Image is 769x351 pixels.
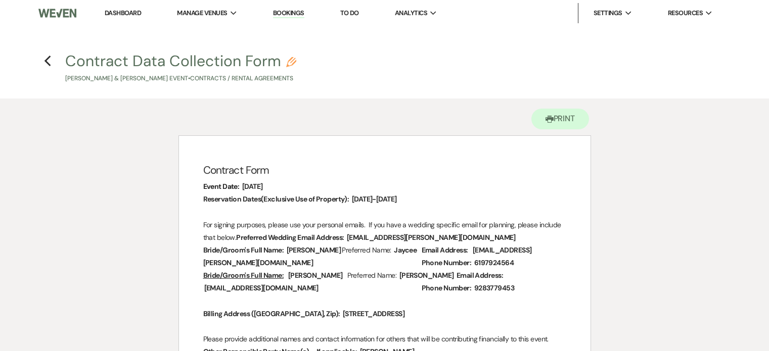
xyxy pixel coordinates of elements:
p: Please provide additional names and contact information for others that will be contributing fina... [203,333,566,345]
button: Contract Data Collection Form[PERSON_NAME] & [PERSON_NAME] Event•Contracts / Rental Agreements [65,54,296,83]
span: Manage Venues [177,8,227,18]
span: [STREET_ADDRESS] [342,308,405,320]
strong: Billing Address ([GEOGRAPHIC_DATA], Zip): [203,309,340,318]
p: Preferred Name: [203,244,566,269]
span: Jaycee [393,244,418,256]
p: For signing purposes, please use your personal emails. If you have a wedding specific email for p... [203,219,566,244]
span: [DATE]-[DATE] [351,193,398,205]
span: [EMAIL_ADDRESS][DOMAIN_NAME] [203,282,320,294]
img: Weven Logo [38,3,76,24]
strong: Email Address: [457,271,503,280]
strong: Event Date: [203,182,240,191]
u: Bride/Groom's Full Name: [203,271,284,280]
strong: Phone Number: [422,258,472,267]
span: Analytics [395,8,427,18]
span: [PERSON_NAME] [398,270,455,281]
a: Dashboard [105,9,141,17]
span: [PERSON_NAME] [286,244,342,256]
span: [DATE] [241,181,264,192]
strong: Phone Number: [422,283,472,292]
strong: Preferred Wedding Email Address: [236,233,344,242]
h2: Contract Form [203,161,566,180]
span: [EMAIL_ADDRESS][PERSON_NAME][DOMAIN_NAME] [346,232,517,243]
button: Print [531,109,590,129]
span: [PERSON_NAME] [287,270,344,281]
p: Preferred Name: [203,269,566,294]
strong: Reservation Dates(Exclusive Use of Property): [203,194,349,204]
span: [EMAIL_ADDRESS][PERSON_NAME][DOMAIN_NAME] [203,244,532,269]
span: 6197924564 [473,257,515,269]
a: Bookings [273,9,304,18]
span: 9283779453 [473,282,515,294]
strong: Email Address: [422,245,468,255]
p: [PERSON_NAME] & [PERSON_NAME] Event • Contracts / Rental Agreements [65,74,296,83]
span: Settings [594,8,622,18]
strong: Bride/Groom's Full Name: [203,245,284,255]
a: To Do [340,9,359,17]
span: Resources [668,8,703,18]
